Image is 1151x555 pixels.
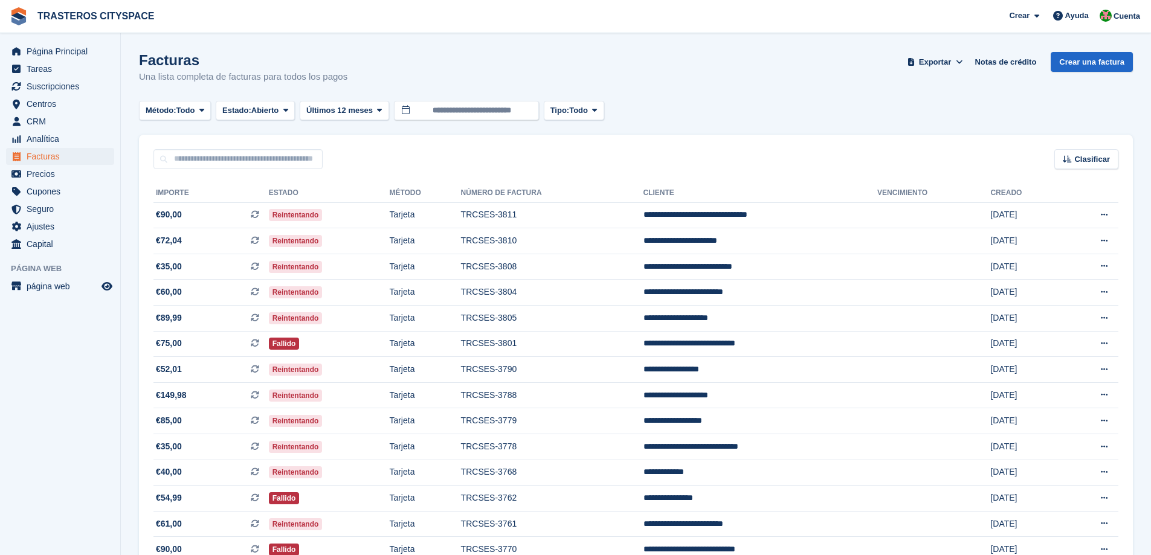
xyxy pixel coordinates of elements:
[139,101,211,121] button: Método: Todo
[269,364,323,376] span: Reintentando
[269,261,323,273] span: Reintentando
[251,104,279,117] span: Abierto
[389,280,460,306] td: Tarjeta
[156,286,182,298] span: €60,00
[461,460,643,486] td: TRCSES-3768
[1074,153,1110,165] span: Clasificar
[6,130,114,147] a: menu
[269,492,300,504] span: Fallido
[27,278,99,295] span: página web
[6,218,114,235] a: menu
[6,236,114,252] a: menu
[1100,10,1112,22] img: CitySpace
[990,280,1061,306] td: [DATE]
[389,228,460,254] td: Tarjeta
[990,306,1061,332] td: [DATE]
[461,280,643,306] td: TRCSES-3804
[156,440,182,453] span: €35,00
[6,43,114,60] a: menu
[461,357,643,383] td: TRCSES-3790
[100,279,114,294] a: Vista previa de la tienda
[153,184,269,203] th: Importe
[550,104,570,117] span: Tipo:
[156,363,182,376] span: €52,01
[146,104,176,117] span: Método:
[990,511,1061,537] td: [DATE]
[990,408,1061,434] td: [DATE]
[269,235,323,247] span: Reintentando
[461,408,643,434] td: TRCSES-3779
[389,357,460,383] td: Tarjeta
[389,486,460,512] td: Tarjeta
[6,113,114,130] a: menu
[156,518,182,530] span: €61,00
[389,306,460,332] td: Tarjeta
[6,95,114,112] a: menu
[269,184,390,203] th: Estado
[27,43,99,60] span: Página Principal
[27,218,99,235] span: Ajustes
[300,101,389,121] button: Últimos 12 meses
[222,104,251,117] span: Estado:
[461,254,643,280] td: TRCSES-3808
[27,201,99,217] span: Seguro
[269,338,300,350] span: Fallido
[990,228,1061,254] td: [DATE]
[156,492,182,504] span: €54,99
[269,518,323,530] span: Reintentando
[6,201,114,217] a: menu
[269,390,323,402] span: Reintentando
[156,234,182,247] span: €72,04
[389,382,460,408] td: Tarjeta
[461,331,643,357] td: TRCSES-3801
[6,165,114,182] a: menu
[269,209,323,221] span: Reintentando
[990,382,1061,408] td: [DATE]
[389,460,460,486] td: Tarjeta
[990,357,1061,383] td: [DATE]
[389,202,460,228] td: Tarjeta
[544,101,604,121] button: Tipo: Todo
[269,286,323,298] span: Reintentando
[176,104,195,117] span: Todo
[11,263,120,275] span: Página web
[6,278,114,295] a: menú
[269,312,323,324] span: Reintentando
[389,408,460,434] td: Tarjeta
[156,414,182,427] span: €85,00
[1114,10,1140,22] span: Cuenta
[306,104,373,117] span: Últimos 12 meses
[461,382,643,408] td: TRCSES-3788
[1051,52,1133,72] a: Crear una factura
[27,183,99,200] span: Cupones
[6,60,114,77] a: menu
[1009,10,1030,22] span: Crear
[643,184,878,203] th: Cliente
[27,148,99,165] span: Facturas
[1065,10,1089,22] span: Ayuda
[139,70,347,84] p: Una lista completa de facturas para todos los pagos
[10,7,28,25] img: stora-icon-8386f47178a22dfd0bd8f6a31ec36ba5ce8667c1dd55bd0f319d3a0aa187defe.svg
[27,95,99,112] span: Centros
[461,511,643,537] td: TRCSES-3761
[461,228,643,254] td: TRCSES-3810
[990,254,1061,280] td: [DATE]
[461,202,643,228] td: TRCSES-3811
[389,184,460,203] th: Método
[389,331,460,357] td: Tarjeta
[33,6,160,26] a: TRASTEROS CITYSPACE
[156,337,182,350] span: €75,00
[216,101,295,121] button: Estado: Abierto
[27,165,99,182] span: Precios
[461,434,643,460] td: TRCSES-3778
[269,441,323,453] span: Reintentando
[970,52,1041,72] a: Notas de crédito
[919,56,951,68] span: Exportar
[269,466,323,478] span: Reintentando
[156,260,182,273] span: €35,00
[389,254,460,280] td: Tarjeta
[27,130,99,147] span: Analítica
[27,236,99,252] span: Capital
[990,331,1061,357] td: [DATE]
[990,202,1061,228] td: [DATE]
